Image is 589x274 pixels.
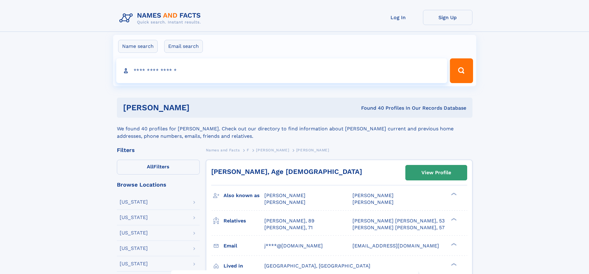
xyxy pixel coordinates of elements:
a: [PERSON_NAME], 71 [264,224,313,231]
img: Logo Names and Facts [117,10,206,27]
a: [PERSON_NAME], 89 [264,217,314,224]
a: View Profile [406,165,467,180]
h1: [PERSON_NAME] [123,104,275,112]
div: We found 40 profiles for [PERSON_NAME]. Check out our directory to find information about [PERSON... [117,118,472,140]
button: Search Button [450,58,473,83]
span: [PERSON_NAME] [264,199,305,205]
h3: Also known as [224,190,264,201]
h3: Lived in [224,261,264,271]
label: Name search [118,40,158,53]
span: [PERSON_NAME] [264,192,305,198]
label: Email search [164,40,203,53]
input: search input [116,58,447,83]
span: [EMAIL_ADDRESS][DOMAIN_NAME] [352,243,439,249]
a: [PERSON_NAME] [256,146,289,154]
div: ❯ [450,217,457,221]
div: ❯ [450,262,457,266]
a: [PERSON_NAME], Age [DEMOGRAPHIC_DATA] [211,168,362,175]
div: [US_STATE] [120,261,148,266]
span: [PERSON_NAME] [296,148,329,152]
span: [PERSON_NAME] [352,199,394,205]
h3: Relatives [224,216,264,226]
div: ❯ [450,242,457,246]
div: [US_STATE] [120,230,148,235]
div: [US_STATE] [120,215,148,220]
a: [PERSON_NAME] [PERSON_NAME], 53 [352,217,445,224]
label: Filters [117,160,200,175]
a: Log In [373,10,423,25]
span: All [147,164,153,170]
span: [GEOGRAPHIC_DATA], [GEOGRAPHIC_DATA] [264,263,370,269]
span: [PERSON_NAME] [352,192,394,198]
span: F [247,148,249,152]
div: [US_STATE] [120,246,148,251]
a: Names and Facts [206,146,240,154]
a: Sign Up [423,10,472,25]
span: [PERSON_NAME] [256,148,289,152]
div: Filters [117,147,200,153]
div: [US_STATE] [120,200,148,204]
div: View Profile [421,166,451,180]
div: Found 40 Profiles In Our Records Database [275,105,466,112]
h3: Email [224,241,264,251]
a: F [247,146,249,154]
div: ❯ [450,192,457,196]
a: [PERSON_NAME] [PERSON_NAME], 57 [352,224,445,231]
div: Browse Locations [117,182,200,188]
